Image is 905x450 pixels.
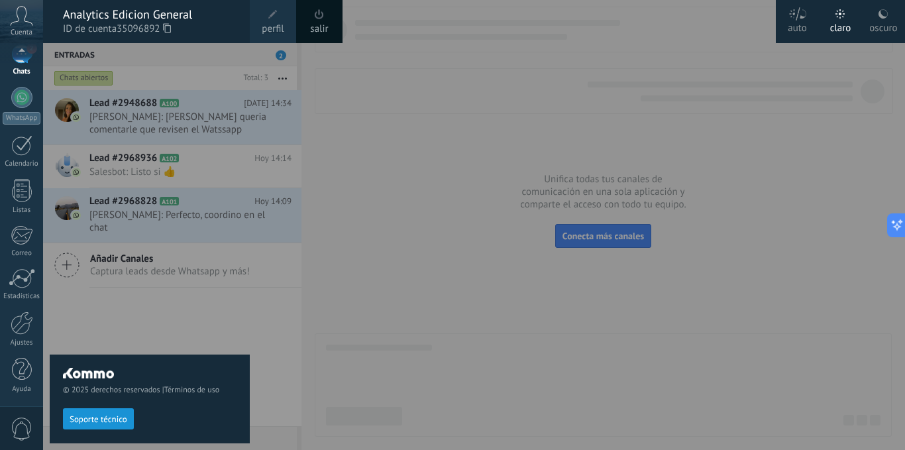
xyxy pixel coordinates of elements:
div: claro [830,9,851,43]
div: WhatsApp [3,112,40,125]
span: Cuenta [11,28,32,37]
span: 35096892 [117,22,171,36]
div: Estadísticas [3,292,41,301]
div: Correo [3,249,41,258]
span: ID de cuenta [63,22,237,36]
div: Ajustes [3,339,41,347]
div: Chats [3,68,41,76]
div: oscuro [869,9,897,43]
a: Términos de uso [164,385,219,395]
div: Calendario [3,160,41,168]
button: Soporte técnico [63,408,134,429]
div: Analytics Edicion General [63,7,237,22]
div: Ayuda [3,385,41,394]
a: salir [310,22,328,36]
span: Soporte técnico [70,415,127,424]
a: Soporte técnico [63,414,134,423]
div: auto [788,9,807,43]
span: © 2025 derechos reservados | [63,385,237,395]
span: perfil [262,22,284,36]
div: Listas [3,206,41,215]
